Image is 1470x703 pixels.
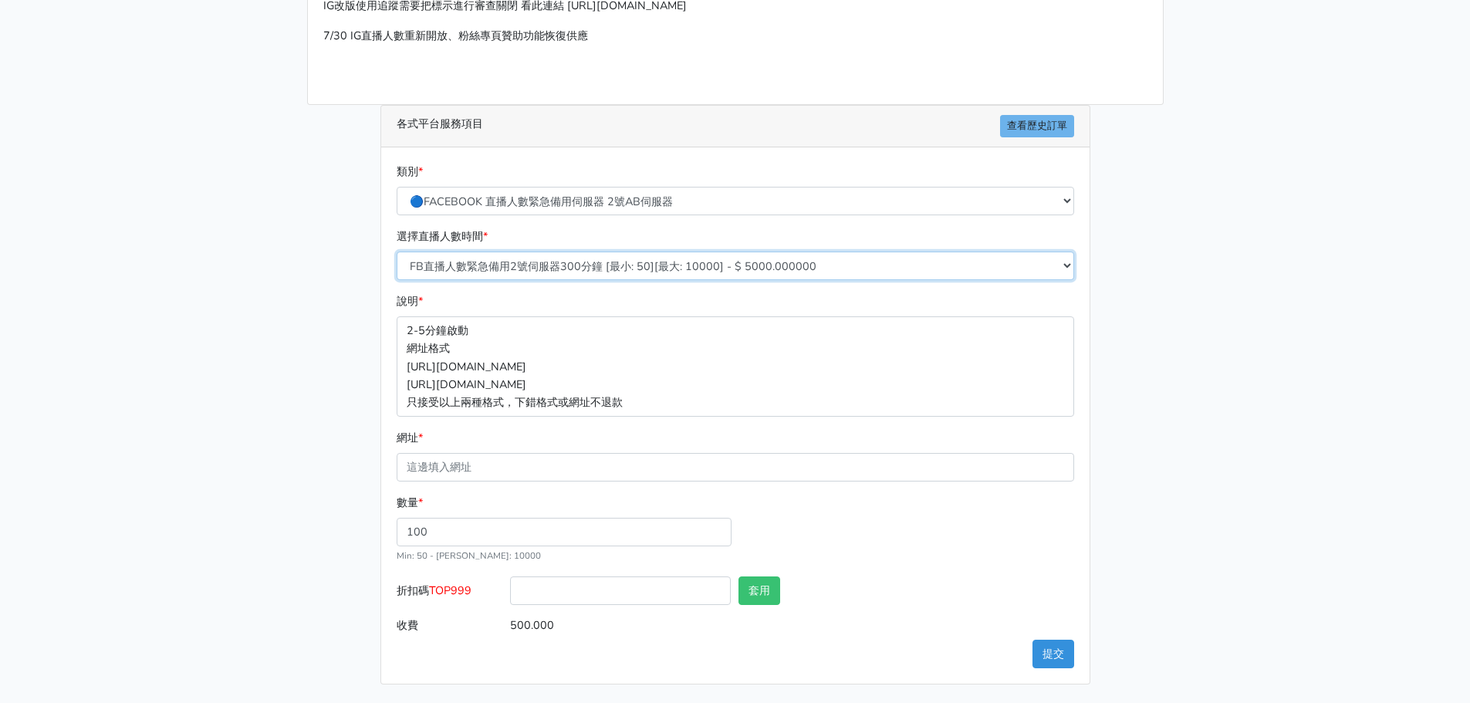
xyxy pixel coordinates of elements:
div: 各式平台服務項目 [381,106,1090,147]
p: 2-5分鐘啟動 網址格式 [URL][DOMAIN_NAME] [URL][DOMAIN_NAME] 只接受以上兩種格式，下錯格式或網址不退款 [397,316,1074,416]
label: 折扣碼 [393,576,507,611]
label: 收費 [393,611,507,640]
label: 類別 [397,163,423,181]
small: Min: 50 - [PERSON_NAME]: 10000 [397,549,541,562]
button: 套用 [738,576,780,605]
span: TOP999 [429,583,471,598]
button: 提交 [1032,640,1074,668]
input: 這邊填入網址 [397,453,1074,482]
label: 選擇直播人數時間 [397,228,488,245]
label: 網址 [397,429,423,447]
a: 查看歷史訂單 [1000,115,1074,137]
label: 說明 [397,292,423,310]
p: 7/30 IG直播人數重新開放、粉絲專頁贊助功能恢復供應 [323,27,1147,45]
label: 數量 [397,494,423,512]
